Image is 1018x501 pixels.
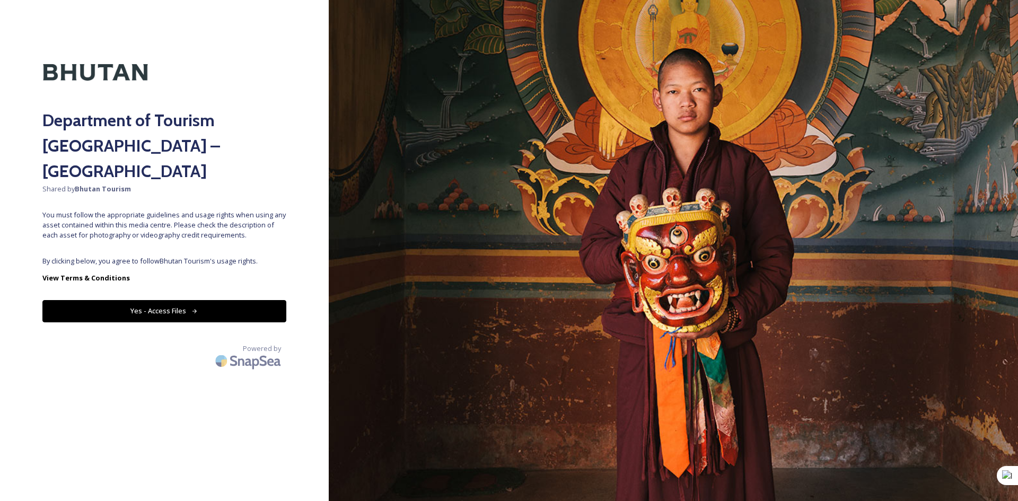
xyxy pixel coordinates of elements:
[42,108,286,184] h2: Department of Tourism [GEOGRAPHIC_DATA] – [GEOGRAPHIC_DATA]
[42,300,286,322] button: Yes - Access Files
[75,184,131,194] strong: Bhutan Tourism
[212,348,286,373] img: SnapSea Logo
[42,184,286,194] span: Shared by
[42,273,130,283] strong: View Terms & Conditions
[243,344,281,354] span: Powered by
[42,210,286,241] span: You must follow the appropriate guidelines and usage rights when using any asset contained within...
[42,256,286,266] span: By clicking below, you agree to follow Bhutan Tourism 's usage rights.
[42,42,148,102] img: Kingdom-of-Bhutan-Logo.png
[42,271,286,284] a: View Terms & Conditions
